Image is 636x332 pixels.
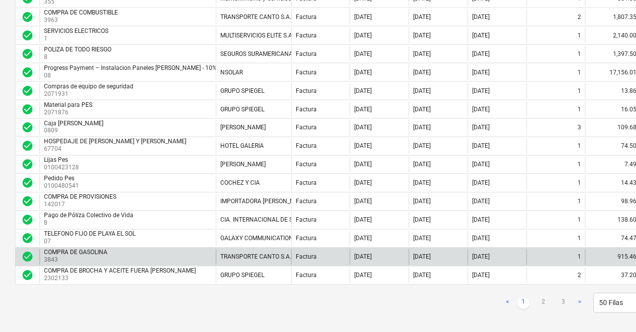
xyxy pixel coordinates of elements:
[354,50,372,57] div: [DATE]
[44,64,250,71] div: Progress Payment – Instalacion Paneles [PERSON_NAME] - 10% pago 3 de 3
[413,254,431,261] div: [DATE]
[578,50,581,57] div: 1
[558,297,570,309] a: Page 3
[44,194,116,201] div: COMPRA DE PROVISIONES
[21,140,33,152] span: check_circle
[296,235,317,242] div: Factura
[413,50,431,57] div: [DATE]
[413,161,431,168] div: [DATE]
[44,256,109,265] p: 3843
[21,196,33,208] div: La factura fue aprobada
[354,13,372,20] div: [DATE]
[21,177,33,189] div: La factura fue aprobada
[296,87,317,94] div: Factura
[413,235,431,242] div: [DATE]
[354,87,372,94] div: [DATE]
[296,161,317,168] div: Factura
[354,198,372,205] div: [DATE]
[354,161,372,168] div: [DATE]
[21,66,33,78] span: check_circle
[220,69,243,76] div: NSOLAR
[472,32,490,39] div: [DATE]
[21,233,33,245] div: La factura fue aprobada
[413,272,431,279] div: [DATE]
[44,238,137,246] p: 07
[354,143,372,150] div: [DATE]
[220,106,264,113] div: GRUPO SPIEGEL
[220,143,264,150] div: HOTEL GALERIA
[296,124,317,131] div: Factura
[472,161,490,168] div: [DATE]
[518,297,530,309] a: Page 1 is your current page
[354,69,372,76] div: [DATE]
[21,270,33,282] span: check_circle
[44,90,135,98] p: 2071931
[472,272,490,279] div: [DATE]
[578,254,581,261] div: 1
[296,13,317,20] div: Factura
[44,219,135,228] p: 8
[296,50,317,57] div: Factura
[44,201,118,209] p: 142017
[578,217,581,224] div: 1
[21,159,33,171] span: check_circle
[354,272,372,279] div: [DATE]
[354,124,372,131] div: [DATE]
[220,87,264,94] div: GRUPO SPIEGEL
[21,159,33,171] div: La factura fue aprobada
[502,297,514,309] a: Previous page
[220,124,266,131] div: [PERSON_NAME]
[578,198,581,205] div: 1
[296,106,317,113] div: Factura
[578,235,581,242] div: 1
[578,143,581,150] div: 1
[296,180,317,187] div: Factura
[472,254,490,261] div: [DATE]
[44,53,113,61] p: 8
[220,180,260,187] div: COCHEZ Y CIA
[472,124,490,131] div: [DATE]
[296,217,317,224] div: Factura
[354,180,372,187] div: [DATE]
[21,233,33,245] span: check_circle
[578,69,581,76] div: 1
[220,198,308,205] div: IMPORTADORA [PERSON_NAME]
[220,161,266,168] div: [PERSON_NAME]
[354,254,372,261] div: [DATE]
[413,143,431,150] div: [DATE]
[21,140,33,152] div: La factura fue aprobada
[21,29,33,41] span: check_circle
[472,198,490,205] div: [DATE]
[413,106,431,113] div: [DATE]
[44,157,77,164] div: Lijas Pes
[296,32,317,39] div: Factura
[413,32,431,39] div: [DATE]
[578,13,581,20] div: 2
[44,16,120,24] p: 3963
[578,272,581,279] div: 2
[296,198,317,205] div: Factura
[472,143,490,150] div: [DATE]
[44,138,186,145] div: HOSPEDAJE DE [PERSON_NAME] Y [PERSON_NAME]
[21,122,33,134] div: La factura fue aprobada
[21,85,33,97] span: check_circle
[44,249,107,256] div: COMPRA DE GASOLINA
[21,11,33,23] div: La factura fue aprobada
[578,106,581,113] div: 1
[21,177,33,189] span: check_circle
[296,254,317,261] div: Factura
[44,275,198,283] p: 2302133
[472,180,490,187] div: [DATE]
[413,217,431,224] div: [DATE]
[472,217,490,224] div: [DATE]
[44,231,135,238] div: TELEFONO FIJO DE PLAYA EL SOL
[44,46,111,53] div: POLIZA DE TODO RIESGO
[578,87,581,94] div: 1
[413,180,431,187] div: [DATE]
[44,268,196,275] div: COMPRA DE BROCHA Y ACEITE FUERA [PERSON_NAME]
[21,66,33,78] div: La factura fue aprobada
[21,214,33,226] span: check_circle
[354,217,372,224] div: [DATE]
[21,122,33,134] span: check_circle
[21,85,33,97] div: La factura fue aprobada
